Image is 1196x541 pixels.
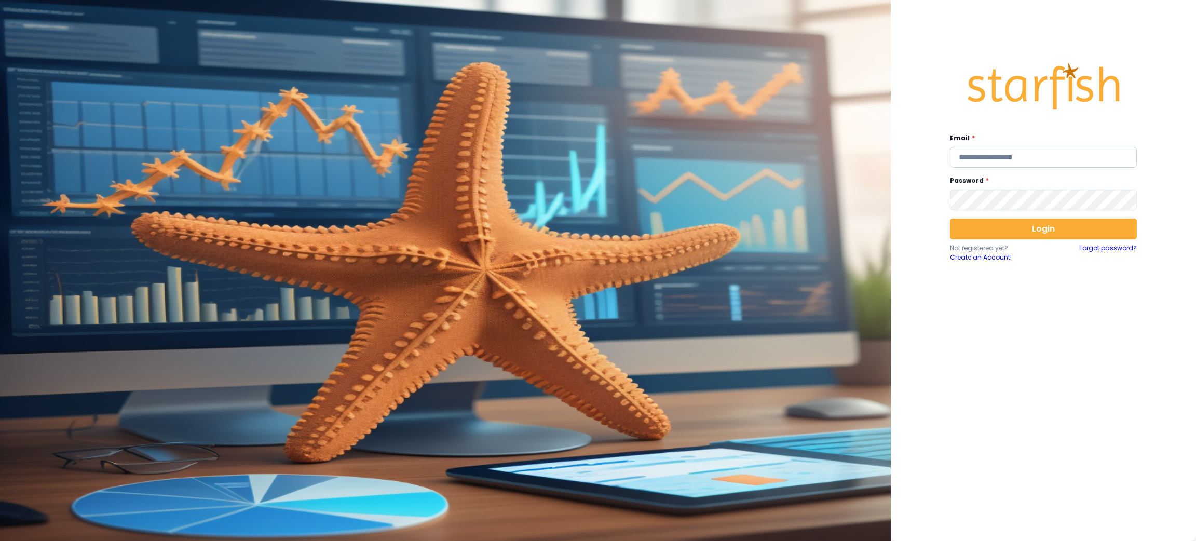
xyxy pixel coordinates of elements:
[950,219,1137,239] button: Login
[950,133,1131,143] label: Email
[950,176,1131,185] label: Password
[966,53,1121,119] img: Logo.42cb71d561138c82c4ab.png
[1079,244,1137,262] a: Forgot password?
[950,244,1043,253] p: Not registered yet?
[950,253,1043,262] a: Create an Account!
